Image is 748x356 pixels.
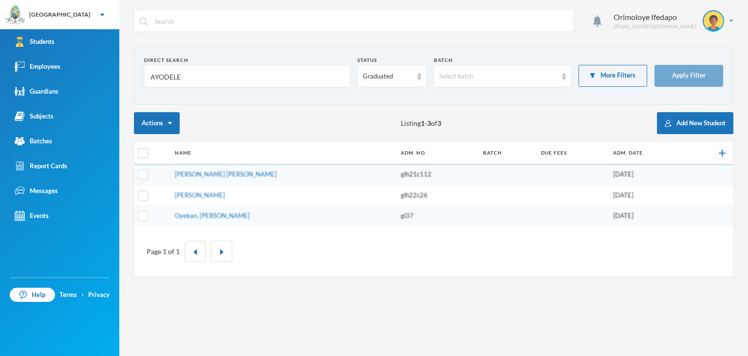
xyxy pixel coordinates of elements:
button: Actions [134,112,180,134]
b: 3 [437,119,441,127]
div: Graduated [363,72,412,81]
span: Listing - of [401,118,441,128]
input: Search [154,10,568,32]
div: Orimoloye Ifedapo [614,11,695,23]
b: 1 [421,119,425,127]
div: Direct Search [144,57,350,64]
img: logo [5,5,25,25]
a: Privacy [88,290,110,300]
div: Status [357,57,426,64]
td: glh22c26 [396,185,478,206]
b: 3 [427,119,431,127]
div: Select batch [439,72,557,81]
div: Employees [15,61,60,72]
th: Batch [478,142,537,164]
td: [DATE] [608,185,688,206]
th: Name [170,142,396,164]
td: gl37 [396,206,478,226]
input: Name, Admin No, Phone number, Email Address [150,66,345,88]
button: More Filters [579,65,647,87]
div: Subjects [15,111,54,121]
div: Report Cards [15,161,67,171]
a: Help [10,288,55,302]
div: [GEOGRAPHIC_DATA] [29,10,91,19]
div: [EMAIL_ADDRESS][DOMAIN_NAME] [614,23,695,30]
div: Events [15,211,49,221]
div: Guardians [15,86,58,97]
img: + [719,150,726,157]
button: Apply Filter [654,65,723,87]
a: [PERSON_NAME] [PERSON_NAME] [175,170,277,178]
a: [PERSON_NAME] [175,191,225,199]
div: Batches [15,136,52,146]
div: · [82,290,84,300]
div: Page 1 of 1 [147,246,180,257]
img: search [139,17,148,26]
th: Due Fees [536,142,608,164]
button: Add New Student [657,112,733,134]
td: [DATE] [608,206,688,226]
td: [DATE] [608,164,688,185]
div: Messages [15,186,58,196]
a: Terms [59,290,77,300]
th: Adm. No. [396,142,478,164]
th: Adm. Date [608,142,688,164]
td: glh21c112 [396,164,478,185]
a: Oyekan, [PERSON_NAME] [175,212,250,219]
div: Batch [434,57,571,64]
div: Students [15,37,55,47]
img: STUDENT [704,11,723,31]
